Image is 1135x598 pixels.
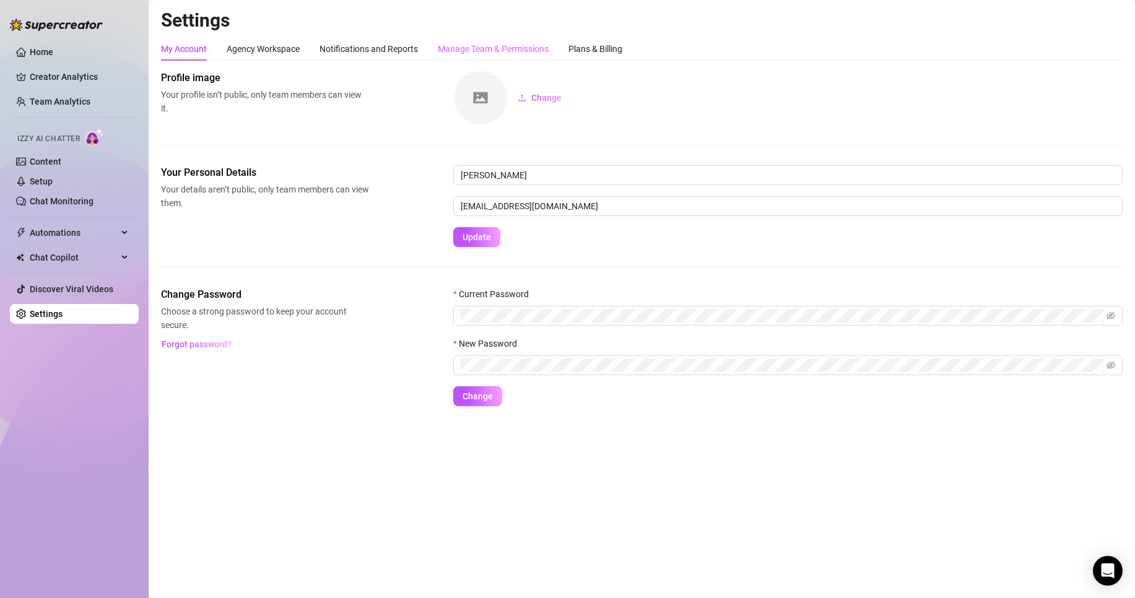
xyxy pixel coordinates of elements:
img: logo-BBDzfeDw.svg [10,19,103,31]
div: Plans & Billing [568,42,622,56]
span: Forgot password? [162,339,232,349]
span: Your details aren’t public, only team members can view them. [161,183,369,210]
div: Manage Team & Permissions [438,42,549,56]
span: Change [463,391,493,401]
a: Team Analytics [30,97,90,106]
span: Izzy AI Chatter [17,133,80,145]
span: Update [463,232,491,242]
img: Chat Copilot [16,253,24,262]
h2: Settings [161,9,1123,32]
a: Chat Monitoring [30,196,93,206]
input: Current Password [461,309,1104,323]
span: eye-invisible [1107,361,1115,370]
button: Update [453,227,500,247]
button: Change [453,386,502,406]
span: upload [518,93,526,102]
span: thunderbolt [16,228,26,238]
span: Change [531,93,562,103]
span: Profile image [161,71,369,85]
span: Automations [30,223,118,243]
img: square-placeholder.png [454,71,507,124]
a: Discover Viral Videos [30,284,113,294]
span: Choose a strong password to keep your account secure. [161,305,369,332]
a: Setup [30,176,53,186]
span: Your profile isn’t public, only team members can view it. [161,88,369,115]
a: Home [30,47,53,57]
a: Content [30,157,61,167]
img: AI Chatter [85,128,104,146]
input: Enter name [453,165,1123,185]
button: Change [508,88,572,108]
button: Forgot password? [161,334,232,354]
label: Current Password [453,287,537,301]
div: Open Intercom Messenger [1093,556,1123,586]
div: Notifications and Reports [320,42,418,56]
span: eye-invisible [1107,311,1115,320]
div: My Account [161,42,207,56]
label: New Password [453,337,525,350]
span: Your Personal Details [161,165,369,180]
span: Chat Copilot [30,248,118,267]
input: New Password [461,358,1104,372]
div: Agency Workspace [227,42,300,56]
a: Settings [30,309,63,319]
span: Change Password [161,287,369,302]
a: Creator Analytics [30,67,129,87]
input: Enter new email [453,196,1123,216]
